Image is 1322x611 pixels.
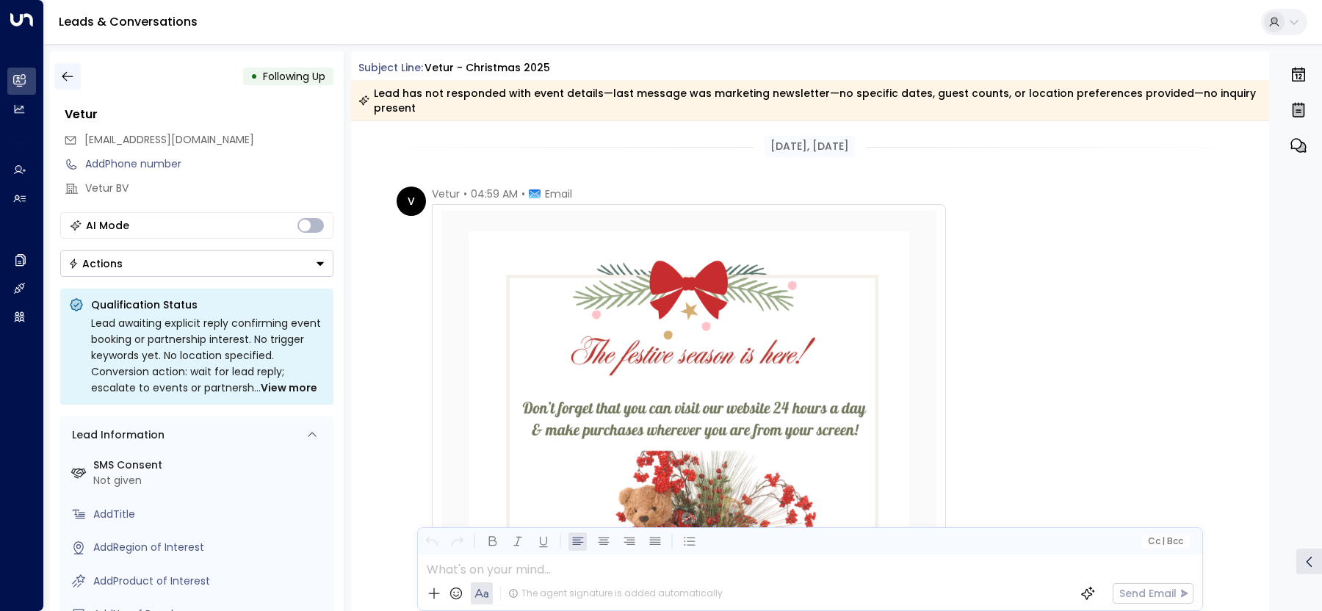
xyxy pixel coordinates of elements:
[261,380,317,396] span: View more
[60,250,333,277] button: Actions
[93,507,328,522] div: AddTitle
[84,132,254,148] span: info@veturbv.com
[422,532,441,551] button: Undo
[358,60,423,75] span: Subject Line:
[67,427,165,443] div: Lead Information
[91,315,325,396] div: Lead awaiting explicit reply confirming event booking or partnership interest. No trigger keyword...
[93,574,328,589] div: AddProduct of Interest
[93,473,328,488] div: Not given
[250,63,258,90] div: •
[86,218,129,233] div: AI Mode
[68,257,123,270] div: Actions
[425,60,550,76] div: Vetur - Christmas 2025
[765,136,855,157] div: [DATE], [DATE]
[471,187,518,201] span: 04:59 AM
[1141,535,1188,549] button: Cc|Bcc
[84,132,254,147] span: [EMAIL_ADDRESS][DOMAIN_NAME]
[59,13,198,30] a: Leads & Conversations
[93,458,328,473] label: SMS Consent
[93,540,328,555] div: AddRegion of Interest
[397,187,426,216] div: V
[545,187,572,201] span: Email
[263,69,325,84] span: Following Up
[521,187,525,201] span: •
[358,86,1261,115] div: Lead has not responded with event details—last message was marketing newsletter—no specific dates...
[1162,536,1165,546] span: |
[432,187,460,201] span: Vetur
[85,181,333,196] div: Vetur BV
[508,587,723,600] div: The agent signature is added automatically
[85,156,333,172] div: AddPhone number
[1147,536,1182,546] span: Cc Bcc
[60,250,333,277] div: Button group with a nested menu
[463,187,467,201] span: •
[65,106,333,123] div: Vetur
[91,297,325,312] p: Qualification Status
[448,532,466,551] button: Redo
